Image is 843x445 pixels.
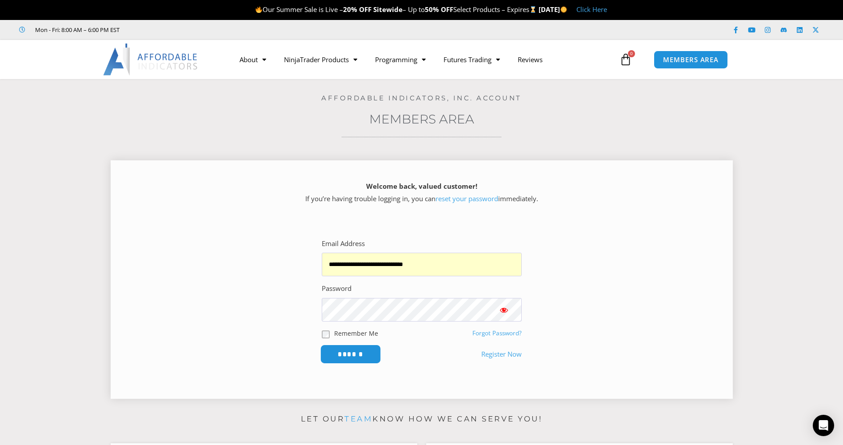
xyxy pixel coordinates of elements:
[366,49,435,70] a: Programming
[33,24,120,35] span: Mon - Fri: 8:00 AM – 6:00 PM EST
[111,412,733,426] p: Let our know how we can serve you!
[126,180,717,205] p: If you’re having trouble logging in, you can immediately.
[256,6,262,13] img: 🔥
[539,5,567,14] strong: [DATE]
[486,298,522,322] button: Show password
[343,5,372,14] strong: 20% OFF
[322,282,352,295] label: Password
[663,56,719,63] span: MEMBERS AREA
[435,194,498,203] a: reset your password
[628,50,635,57] span: 0
[425,5,453,14] strong: 50% OFF
[334,329,378,338] label: Remember Me
[132,25,265,34] iframe: Customer reviews powered by Trustpilot
[231,49,275,70] a: About
[322,238,365,250] label: Email Address
[654,51,728,69] a: MEMBERS AREA
[366,182,477,191] strong: Welcome back, valued customer!
[472,329,522,337] a: Forgot Password?
[435,49,509,70] a: Futures Trading
[255,5,539,14] span: Our Summer Sale is Live – – Up to Select Products – Expires
[344,414,372,423] a: team
[369,111,474,127] a: Members Area
[813,415,834,436] div: Open Intercom Messenger
[373,5,403,14] strong: Sitewide
[481,348,522,361] a: Register Now
[560,6,567,13] img: 🌞
[231,49,617,70] nav: Menu
[606,47,645,72] a: 0
[530,6,536,13] img: ⌛
[509,49,551,70] a: Reviews
[275,49,366,70] a: NinjaTrader Products
[576,5,607,14] a: Click Here
[321,94,522,102] a: Affordable Indicators, Inc. Account
[103,44,199,75] img: LogoAI | Affordable Indicators – NinjaTrader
